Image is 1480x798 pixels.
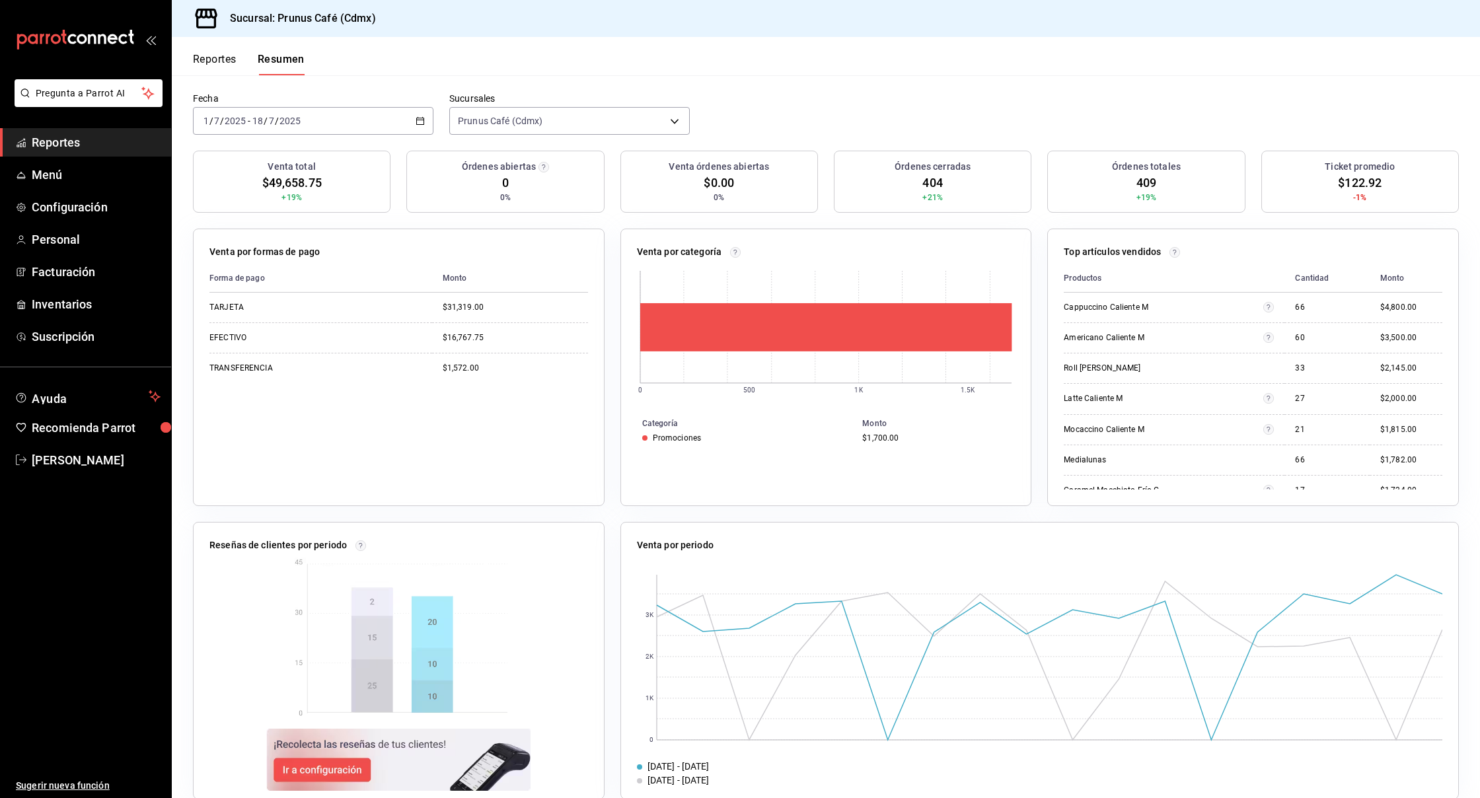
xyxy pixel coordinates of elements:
[209,538,347,552] p: Reseñas de clientes por periodo
[1380,332,1442,344] div: $3,500.00
[669,160,769,174] h3: Venta órdenes abiertas
[193,94,433,103] label: Fecha
[862,433,1010,443] div: $1,700.00
[32,263,161,281] span: Facturación
[1295,393,1358,404] div: 27
[1064,393,1196,404] div: Latte Caliente M
[258,53,305,75] button: Resumen
[1263,302,1274,312] svg: Artículos relacionados por el SKU: Cappuccino Caliente M (48.000000), Cappuccino Caliente G (18.0...
[209,245,320,259] p: Venta por formas de pago
[432,264,588,293] th: Monto
[1295,454,1358,466] div: 66
[1380,363,1442,374] div: $2,145.00
[621,416,858,431] th: Categoría
[32,295,161,313] span: Inventarios
[714,192,724,203] span: 0%
[268,160,315,174] h3: Venta total
[1064,245,1161,259] p: Top artículos vendidos
[1370,264,1442,293] th: Monto
[500,192,511,203] span: 0%
[1064,424,1196,435] div: Mocaccino Caliente M
[1338,174,1382,192] span: $122.92
[209,332,342,344] div: EFECTIVO
[895,160,971,174] h3: Órdenes cerradas
[647,774,710,787] div: [DATE] - [DATE]
[1112,160,1181,174] h3: Órdenes totales
[502,174,509,192] span: 0
[1295,332,1358,344] div: 60
[279,116,301,126] input: ----
[36,87,142,100] span: Pregunta a Parrot AI
[219,11,376,26] h3: Sucursal: Prunus Café (Cdmx)
[193,53,305,75] div: navigation tabs
[857,416,1031,431] th: Monto
[209,302,342,313] div: TARJETA
[32,231,161,248] span: Personal
[1064,264,1284,293] th: Productos
[443,363,588,374] div: $1,572.00
[1064,302,1196,313] div: Cappuccino Caliente M
[443,302,588,313] div: $31,319.00
[637,538,714,552] p: Venta por periodo
[1064,485,1196,496] div: Caramel Macchiato Frío G
[32,198,161,216] span: Configuración
[264,116,268,126] span: /
[638,386,642,394] text: 0
[647,760,710,774] div: [DATE] - [DATE]
[1380,302,1442,313] div: $4,800.00
[645,653,653,661] text: 2K
[15,79,163,107] button: Pregunta a Parrot AI
[1064,332,1196,344] div: Americano Caliente M
[9,96,163,110] a: Pregunta a Parrot AI
[1295,485,1358,496] div: 17
[203,116,209,126] input: --
[1263,393,1274,404] svg: Artículos relacionados por el SKU: Latte Caliente M (16.000000), Latte Caliente G (11.000000)
[1353,192,1366,203] span: -1%
[1325,160,1395,174] h3: Ticket promedio
[462,160,536,174] h3: Órdenes abiertas
[704,174,734,192] span: $0.00
[1380,393,1442,404] div: $2,000.00
[1263,485,1274,495] svg: Artículos relacionados por el SKU: Caramel Macchiato Frío G (8.000000), Caramel Macchiato Frío M ...
[1295,302,1358,313] div: 66
[1380,424,1442,435] div: $1,815.00
[1380,454,1442,466] div: $1,782.00
[458,114,542,127] span: Prunus Café (Cdmx)
[1284,264,1369,293] th: Cantidad
[252,116,264,126] input: --
[922,192,943,203] span: +21%
[1380,485,1442,496] div: $1,724.00
[1064,363,1196,374] div: Roll [PERSON_NAME]
[961,386,975,394] text: 1.5K
[743,386,755,394] text: 500
[224,116,246,126] input: ----
[281,192,302,203] span: +19%
[32,388,143,404] span: Ayuda
[145,34,156,45] button: open_drawer_menu
[443,332,588,344] div: $16,767.75
[1064,454,1196,466] div: Medialunas
[922,174,942,192] span: 404
[32,328,161,345] span: Suscripción
[645,612,653,619] text: 3K
[209,363,342,374] div: TRANSFERENCIA
[32,133,161,151] span: Reportes
[1263,332,1274,343] svg: Artículos relacionados por el SKU: Americano Caliente M (40.000000), Americano Caliente G (20.000...
[268,116,275,126] input: --
[248,116,250,126] span: -
[32,451,161,469] span: [PERSON_NAME]
[1136,192,1157,203] span: +19%
[209,264,432,293] th: Forma de pago
[193,53,237,75] button: Reportes
[637,245,722,259] p: Venta por categoría
[213,116,220,126] input: --
[32,166,161,184] span: Menú
[32,419,161,437] span: Recomienda Parrot
[449,94,690,103] label: Sucursales
[275,116,279,126] span: /
[1136,174,1156,192] span: 409
[645,695,653,702] text: 1K
[1295,363,1358,374] div: 33
[262,174,322,192] span: $49,658.75
[209,116,213,126] span: /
